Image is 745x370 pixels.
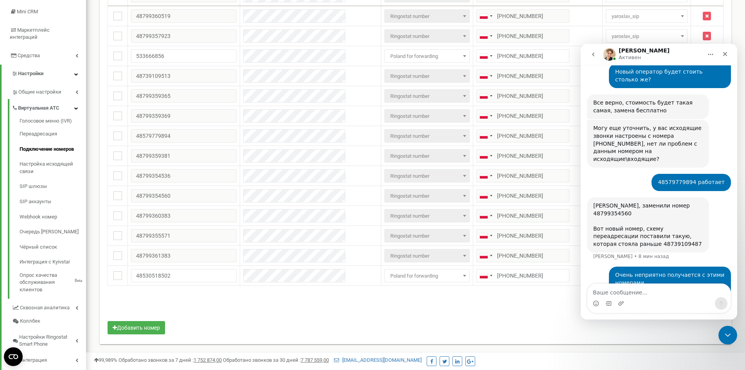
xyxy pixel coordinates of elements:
[477,170,495,182] div: Telephone country code
[477,10,495,22] div: Telephone country code
[387,51,467,62] span: Poland for forwarding
[606,29,688,43] span: yaroslav_sip
[20,194,86,209] a: SIP аккаунты
[477,130,495,142] div: Telephone country code
[477,110,495,122] div: Telephone country code
[384,249,470,262] span: Ringostat number
[194,357,222,363] u: 1 752 874,00
[134,253,147,266] button: Отправить сообщение…
[476,229,569,242] input: 512 345 678
[384,209,470,222] span: Ringostat number
[18,88,61,96] span: Общие настройки
[384,69,470,83] span: Ringostat number
[476,89,569,103] input: 512 345 678
[476,249,569,262] input: 512 345 678
[18,105,59,112] span: Виртуальная АТС
[384,169,470,182] span: Ringostat number
[20,209,86,225] a: Webhook номер
[25,256,31,263] button: Средство выбора GIF-файла
[334,357,422,363] a: [EMAIL_ADDRESS][DOMAIN_NAME]
[476,189,569,202] input: 512 345 678
[606,9,688,23] span: yaroslav_sip
[387,191,467,202] span: Ringostat number
[10,27,50,40] span: Маркетплейс интеграций
[476,209,569,222] input: 512 345 678
[384,129,470,143] span: Ringostat number
[20,117,86,127] a: Голосовое меню (IVR)
[477,249,495,262] div: Telephone country code
[301,357,329,363] u: 7 787 559,00
[477,209,495,222] div: Telephone country code
[476,109,569,123] input: 512 345 678
[20,304,70,312] span: Сквозная аналитика
[476,149,569,162] input: 512 345 678
[477,50,495,62] div: Telephone country code
[20,179,86,194] a: SIP шлюзы
[20,270,86,294] a: Опрос качества обслуживания клиентовBeta
[108,321,165,334] button: Добавить номер
[384,109,470,123] span: Ringostat number
[718,326,737,345] iframe: Intercom live chat
[387,251,467,262] span: Ringostat number
[477,90,495,102] div: Telephone country code
[223,357,329,363] span: Обработано звонков за 30 дней :
[6,223,150,334] div: Никита говорит…
[12,99,86,115] a: Виртуальная АТС
[12,256,18,263] button: Средство выбора эмодзи
[384,9,470,23] span: Ringostat number
[477,30,495,42] div: Telephone country code
[20,157,86,179] a: Настройка исходящей связи
[609,11,685,22] span: yaroslav_sip
[387,111,467,122] span: Ringostat number
[384,149,470,162] span: Ringostat number
[476,129,569,143] input: 512 345 678
[477,269,495,282] div: Telephone country code
[387,171,467,182] span: Ringostat number
[20,254,86,270] a: Интеграция с Kyivstar
[12,299,86,315] a: Сквозная аналитика
[20,142,86,157] a: Подключение номеров
[387,231,467,242] span: Ringostat number
[2,65,86,83] a: Настройки
[477,150,495,162] div: Telephone country code
[387,151,467,162] span: Ringostat number
[387,211,467,222] span: Ringostat number
[384,269,470,282] span: Poland for forwarding
[20,240,86,255] a: Чёрный список
[387,71,467,82] span: Ringostat number
[476,69,569,83] input: 512 345 678
[384,229,470,242] span: Ringostat number
[18,52,40,58] span: Средства
[7,240,150,253] textarea: Ваше сообщение...
[387,271,467,282] span: Poland for forwarding
[387,91,467,102] span: Ringostat number
[477,229,495,242] div: Telephone country code
[94,357,117,363] span: 99,989%
[12,328,86,351] a: Настройки Ringostat Smart Phone
[18,70,43,76] span: Настройки
[17,9,38,14] span: Mini CRM
[609,31,685,42] span: yaroslav_sip
[384,89,470,103] span: Ringostat number
[12,83,86,99] a: Общие настройки
[476,9,569,23] input: 512 345 678
[476,49,569,63] input: 512 345 678
[34,227,144,319] div: Очень неприятно получается с этими номерами. У нас, как у бизнеса логичный вопрос: Если менять вс...
[20,126,86,142] a: Переадресация
[476,269,569,282] input: 512 345 678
